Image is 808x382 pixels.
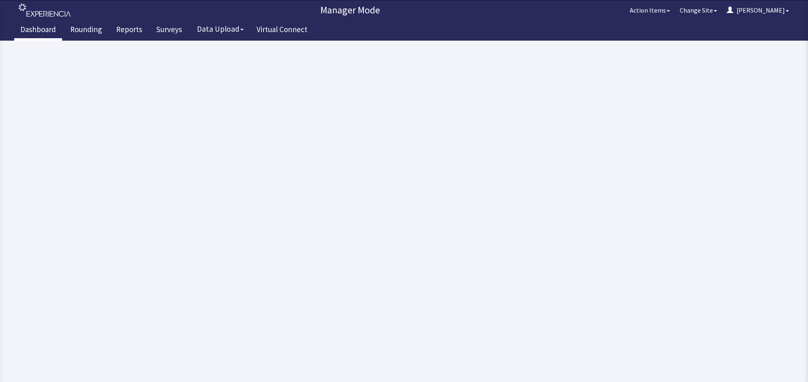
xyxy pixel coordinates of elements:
button: Data Upload [192,22,248,37]
a: Virtual Connect [251,20,313,41]
p: Manager Mode [75,4,625,17]
button: [PERSON_NAME] [722,2,794,18]
button: Action Items [625,2,675,18]
button: Change Site [675,2,722,18]
img: experiencia_logo.png [19,4,71,17]
a: Surveys [150,20,188,41]
a: Dashboard [14,20,62,41]
a: Reports [110,20,148,41]
a: Rounding [64,20,108,41]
